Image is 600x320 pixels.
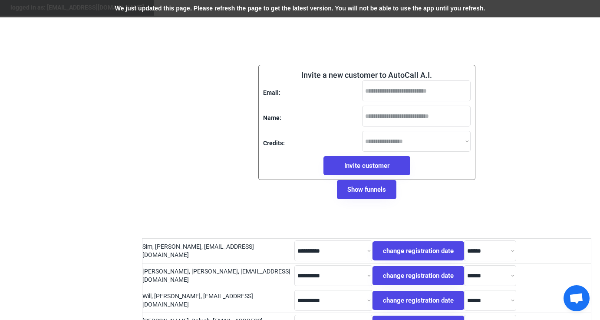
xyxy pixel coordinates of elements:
button: change registration date [373,241,464,260]
div: Name: [263,114,281,123]
div: [PERSON_NAME], [PERSON_NAME], [EMAIL_ADDRESS][DOMAIN_NAME] [142,267,294,284]
button: Show funnels [337,180,396,199]
button: change registration date [373,266,464,285]
div: Email: [263,89,280,97]
a: Open chat [564,285,590,311]
div: Invite a new customer to AutoCall A.I. [301,70,432,80]
div: Sim, [PERSON_NAME], [EMAIL_ADDRESS][DOMAIN_NAME] [142,243,294,260]
button: change registration date [373,291,464,310]
div: Will, [PERSON_NAME], [EMAIL_ADDRESS][DOMAIN_NAME] [142,292,294,309]
div: Credits: [263,139,285,148]
button: Invite customer [323,156,410,175]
